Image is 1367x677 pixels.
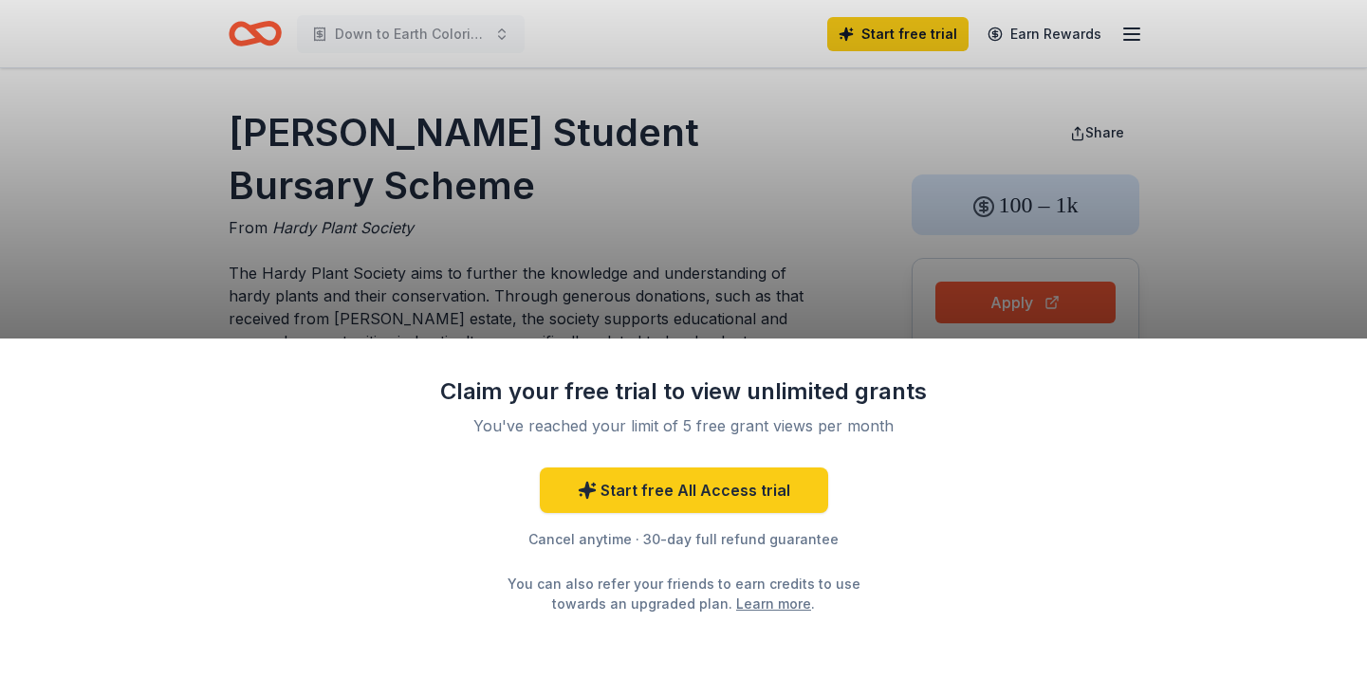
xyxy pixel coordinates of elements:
[736,594,811,613] a: Learn more
[437,528,931,551] div: Cancel anytime · 30-day full refund guarantee
[490,574,877,613] div: You can also refer your friends to earn credits to use towards an upgraded plan. .
[460,414,908,437] div: You've reached your limit of 5 free grant views per month
[437,376,931,407] div: Claim your free trial to view unlimited grants
[540,467,828,513] a: Start free All Access trial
